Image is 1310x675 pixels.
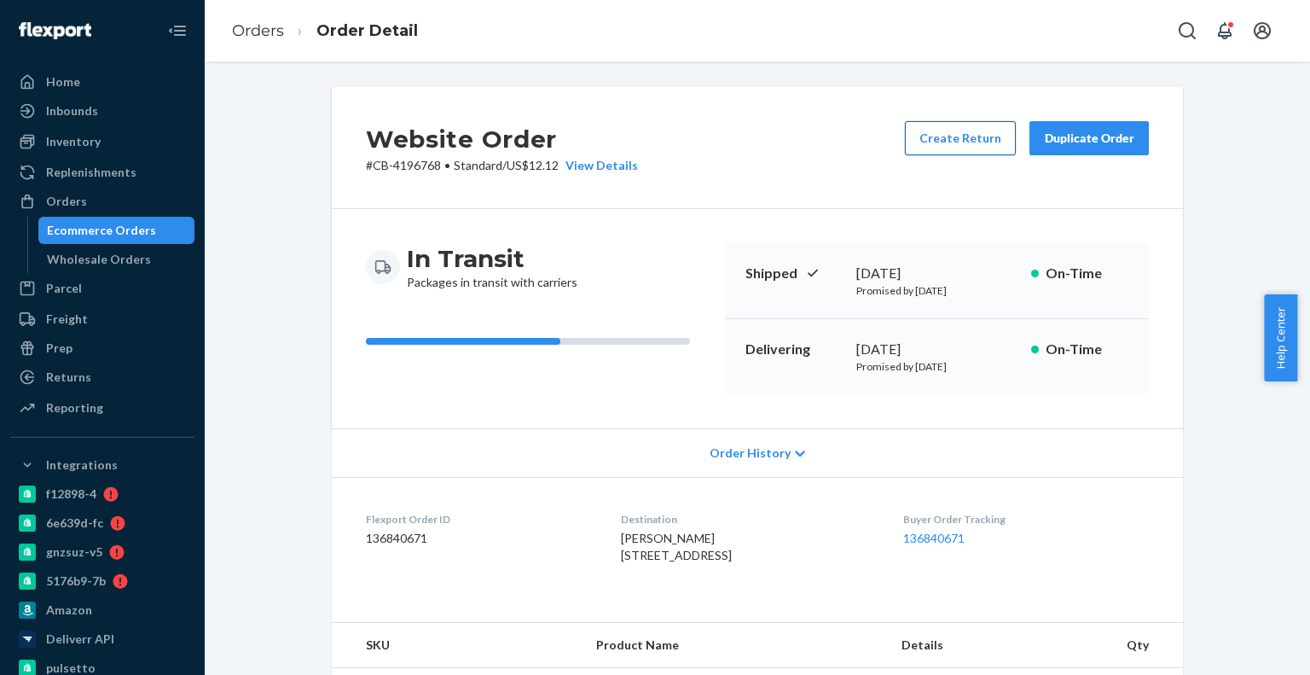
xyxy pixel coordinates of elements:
a: 6e639d-fc [10,509,194,537]
a: Inbounds [10,97,194,125]
a: Returns [10,364,194,391]
div: gnzsuz-v5 [46,544,102,561]
div: Freight [46,311,88,328]
h2: Website Order [366,121,638,157]
p: # CB-4196768 / US$12.12 [366,157,638,174]
div: [DATE] [856,340,1017,359]
span: Order History [710,445,791,462]
div: Replenishments [46,164,136,181]
a: 136840671 [903,531,965,545]
h3: In Transit [407,243,577,274]
span: [PERSON_NAME] [STREET_ADDRESS] [621,531,732,562]
button: Open Search Box [1170,14,1204,48]
a: Replenishments [10,159,194,186]
dd: 136840671 [366,530,594,547]
a: Ecommerce Orders [38,217,195,244]
div: Integrations [46,457,118,474]
div: Inbounds [46,102,98,119]
div: Orders [46,193,87,210]
div: Home [46,73,80,90]
a: Reporting [10,394,194,422]
p: Promised by [DATE] [856,359,1017,374]
div: Reporting [46,399,103,416]
ol: breadcrumbs [218,6,432,56]
dt: Destination [621,512,875,527]
a: Orders [10,188,194,215]
div: Wholesale Orders [47,251,151,268]
a: gnzsuz-v5 [10,538,194,566]
a: Order Detail [316,21,418,40]
th: Product Name [583,623,888,668]
button: Duplicate Order [1029,121,1149,155]
div: Ecommerce Orders [47,222,156,239]
p: On-Time [1046,340,1128,359]
div: Returns [46,369,91,386]
dt: Buyer Order Tracking [903,512,1149,527]
dt: Flexport Order ID [366,512,594,527]
a: Deliverr API [10,626,194,653]
span: • [444,158,450,172]
th: SKU [332,623,583,668]
a: Prep [10,335,194,362]
div: Amazon [46,602,92,619]
a: 5176b9-7b [10,567,194,595]
p: Shipped [745,264,843,283]
img: Flexport logo [19,22,91,39]
div: Prep [46,340,72,357]
button: View Details [559,157,638,174]
button: Close Navigation [160,14,194,48]
button: Open notifications [1208,14,1242,48]
div: Duplicate Order [1044,130,1134,147]
div: Packages in transit with carriers [407,243,577,291]
div: [DATE] [856,264,1017,283]
a: Orders [232,21,284,40]
div: Inventory [46,133,101,150]
div: Deliverr API [46,631,114,648]
div: f12898-4 [46,486,96,503]
a: Wholesale Orders [38,246,195,273]
a: Freight [10,305,194,333]
p: On-Time [1046,264,1128,283]
a: Inventory [10,128,194,155]
div: 6e639d-fc [46,515,103,532]
button: Open account menu [1245,14,1279,48]
a: Parcel [10,275,194,302]
button: Create Return [905,121,1016,155]
span: Standard [454,158,502,172]
p: Delivering [745,340,843,359]
a: f12898-4 [10,480,194,508]
a: Amazon [10,596,194,624]
button: Integrations [10,451,194,479]
p: Promised by [DATE] [856,283,1017,298]
div: Parcel [46,280,82,297]
div: 5176b9-7b [46,573,106,590]
th: Details [888,623,1075,668]
th: Qty [1075,623,1183,668]
button: Help Center [1264,294,1297,381]
a: Home [10,68,194,96]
